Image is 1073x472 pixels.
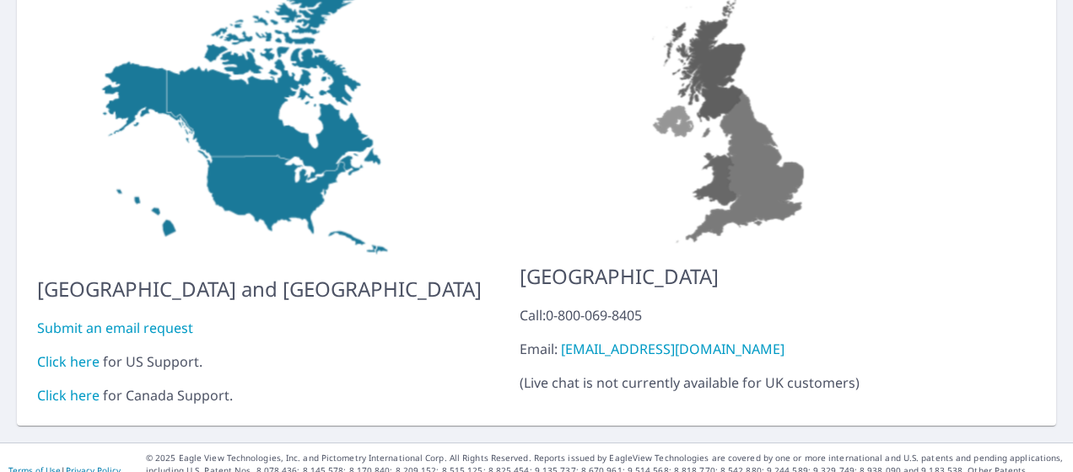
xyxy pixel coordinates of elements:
[520,305,944,393] p: ( Live chat is not currently available for UK customers )
[37,274,482,304] p: [GEOGRAPHIC_DATA] and [GEOGRAPHIC_DATA]
[520,261,944,292] p: [GEOGRAPHIC_DATA]
[520,339,944,359] div: Email:
[37,385,482,405] div: for Canada Support.
[520,305,944,325] div: Call: 0-800-069-8405
[561,340,785,358] a: [EMAIL_ADDRESS][DOMAIN_NAME]
[37,351,482,372] div: for US Support.
[37,319,193,337] a: Submit an email request
[37,386,100,405] a: Click here
[37,352,100,371] a: Click here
